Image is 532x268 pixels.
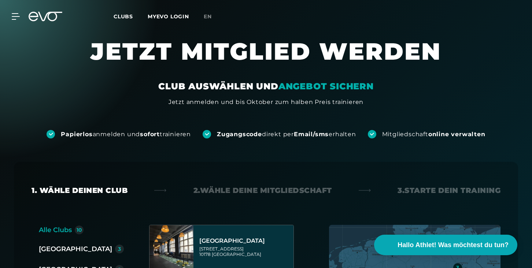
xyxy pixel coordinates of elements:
[46,37,486,81] h1: JETZT MITGLIED WERDEN
[39,244,112,254] div: [GEOGRAPHIC_DATA]
[61,130,191,138] div: anmelden und trainieren
[428,131,485,138] strong: online verwalten
[217,130,356,138] div: direkt per erhalten
[193,185,332,196] div: 2. Wähle deine Mitgliedschaft
[32,185,128,196] div: 1. Wähle deinen Club
[118,246,121,252] div: 3
[382,130,485,138] div: Mitgliedschaft
[374,235,517,255] button: Hallo Athlet! Was möchtest du tun?
[199,237,291,245] div: [GEOGRAPHIC_DATA]
[398,240,509,250] span: Hallo Athlet! Was möchtest du tun?
[204,12,221,21] a: en
[61,131,92,138] strong: Papierlos
[140,131,160,138] strong: sofort
[114,13,148,20] a: Clubs
[217,131,262,138] strong: Zugangscode
[199,246,291,257] div: [STREET_ADDRESS] 10178 [GEOGRAPHIC_DATA]
[398,185,500,196] div: 3. Starte dein Training
[39,225,72,235] div: Alle Clubs
[278,81,374,92] em: ANGEBOT SICHERN
[158,81,373,92] div: CLUB AUSWÄHLEN UND
[114,13,133,20] span: Clubs
[204,13,212,20] span: en
[169,98,363,107] div: Jetzt anmelden und bis Oktober zum halben Preis trainieren
[148,13,189,20] a: MYEVO LOGIN
[77,227,82,232] div: 10
[294,131,329,138] strong: Email/sms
